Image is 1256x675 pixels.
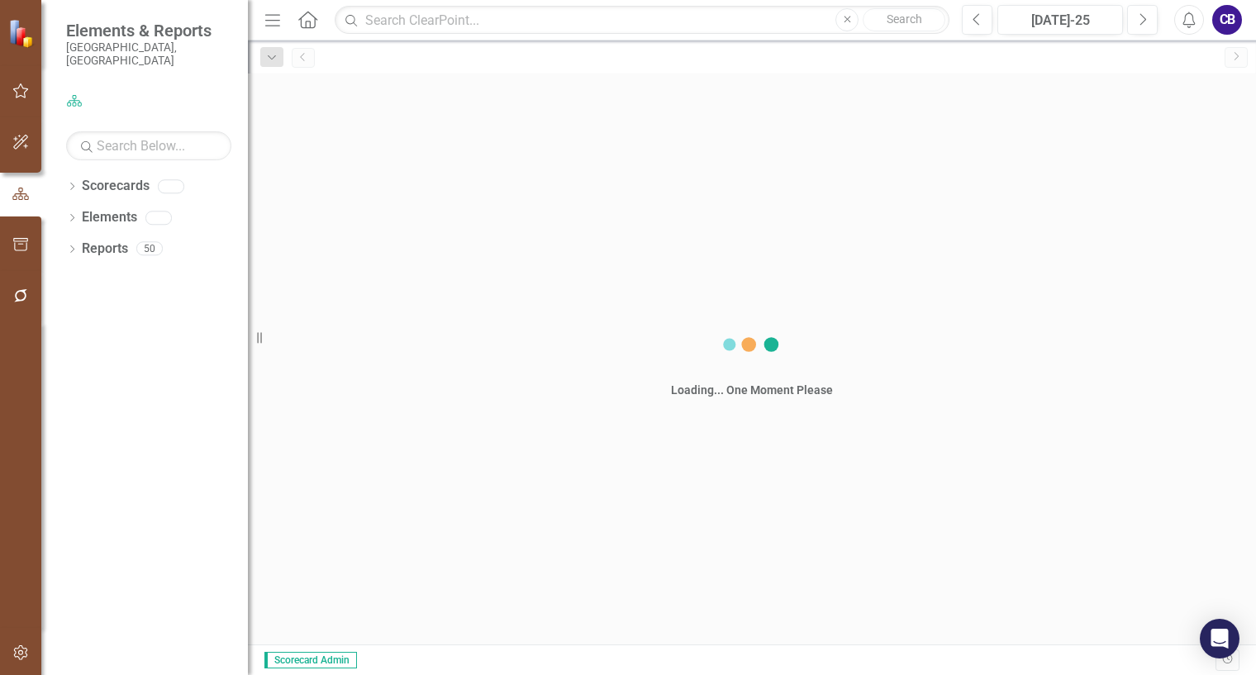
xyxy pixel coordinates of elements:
button: CB [1212,5,1242,35]
small: [GEOGRAPHIC_DATA], [GEOGRAPHIC_DATA] [66,40,231,68]
input: Search Below... [66,131,231,160]
div: [DATE]-25 [1003,11,1117,31]
div: Loading... One Moment Please [671,382,833,398]
span: Search [887,12,922,26]
button: [DATE]-25 [997,5,1123,35]
div: 50 [136,242,163,256]
a: Scorecards [82,177,150,196]
a: Reports [82,240,128,259]
button: Search [863,8,945,31]
span: Elements & Reports [66,21,231,40]
a: Elements [82,208,137,227]
img: ClearPoint Strategy [8,19,37,48]
div: Open Intercom Messenger [1200,619,1239,658]
input: Search ClearPoint... [335,6,949,35]
span: Scorecard Admin [264,652,357,668]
